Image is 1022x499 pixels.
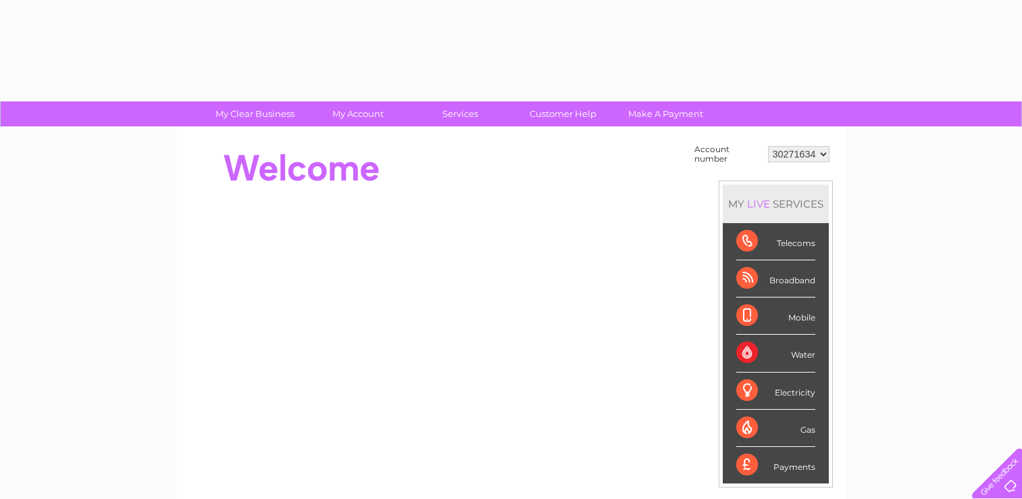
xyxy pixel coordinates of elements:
[736,223,815,260] div: Telecoms
[507,101,619,126] a: Customer Help
[610,101,721,126] a: Make A Payment
[736,335,815,372] div: Water
[736,260,815,298] div: Broadband
[691,141,765,167] td: Account number
[744,197,773,210] div: LIVE
[302,101,413,126] a: My Account
[736,298,815,335] div: Mobile
[199,101,311,126] a: My Clear Business
[736,447,815,483] div: Payments
[736,373,815,410] div: Electricity
[723,185,829,223] div: MY SERVICES
[405,101,516,126] a: Services
[736,410,815,447] div: Gas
